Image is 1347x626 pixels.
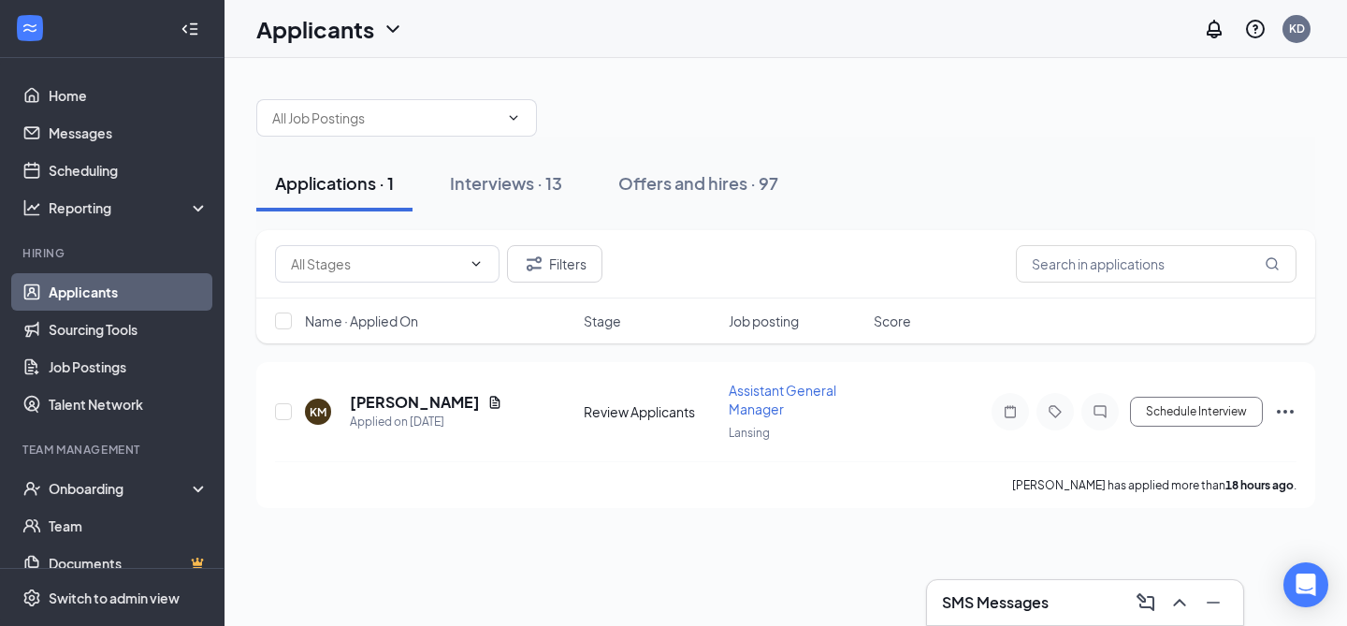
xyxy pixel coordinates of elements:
[729,312,799,330] span: Job posting
[729,426,770,440] span: Lansing
[49,273,209,311] a: Applicants
[49,114,209,152] a: Messages
[49,545,209,582] a: DocumentsCrown
[618,171,778,195] div: Offers and hires · 97
[1044,404,1066,419] svg: Tag
[49,77,209,114] a: Home
[22,442,205,458] div: Team Management
[507,245,602,283] button: Filter Filters
[1168,591,1191,614] svg: ChevronUp
[49,198,210,217] div: Reporting
[49,348,209,386] a: Job Postings
[584,312,621,330] span: Stage
[450,171,562,195] div: Interviews · 13
[469,256,484,271] svg: ChevronDown
[49,311,209,348] a: Sourcing Tools
[729,382,836,417] span: Assistant General Manager
[506,110,521,125] svg: ChevronDown
[310,404,326,420] div: KM
[874,312,911,330] span: Score
[523,253,545,275] svg: Filter
[1244,18,1267,40] svg: QuestionInfo
[1265,256,1280,271] svg: MagnifyingGlass
[1089,404,1111,419] svg: ChatInactive
[487,395,502,410] svg: Document
[22,245,205,261] div: Hiring
[1131,588,1161,618] button: ComposeMessage
[1012,477,1296,493] p: [PERSON_NAME] has applied more than .
[1130,397,1263,427] button: Schedule Interview
[1225,478,1294,492] b: 18 hours ago
[272,108,499,128] input: All Job Postings
[1135,591,1157,614] svg: ComposeMessage
[382,18,404,40] svg: ChevronDown
[1198,588,1228,618] button: Minimize
[49,507,209,545] a: Team
[1283,562,1328,607] div: Open Intercom Messenger
[305,312,418,330] span: Name · Applied On
[350,413,502,431] div: Applied on [DATE]
[22,479,41,498] svg: UserCheck
[584,402,717,421] div: Review Applicants
[49,386,209,423] a: Talent Network
[1016,245,1296,283] input: Search in applications
[22,198,41,217] svg: Analysis
[1274,400,1296,423] svg: Ellipses
[22,589,41,607] svg: Settings
[21,19,39,37] svg: WorkstreamLogo
[49,479,193,498] div: Onboarding
[49,152,209,189] a: Scheduling
[999,404,1021,419] svg: Note
[1289,21,1305,36] div: KD
[1202,591,1224,614] svg: Minimize
[1165,588,1195,618] button: ChevronUp
[1203,18,1225,40] svg: Notifications
[291,254,461,274] input: All Stages
[256,13,374,45] h1: Applicants
[350,392,480,413] h5: [PERSON_NAME]
[942,592,1049,613] h3: SMS Messages
[49,589,180,607] div: Switch to admin view
[275,171,394,195] div: Applications · 1
[181,20,199,38] svg: Collapse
